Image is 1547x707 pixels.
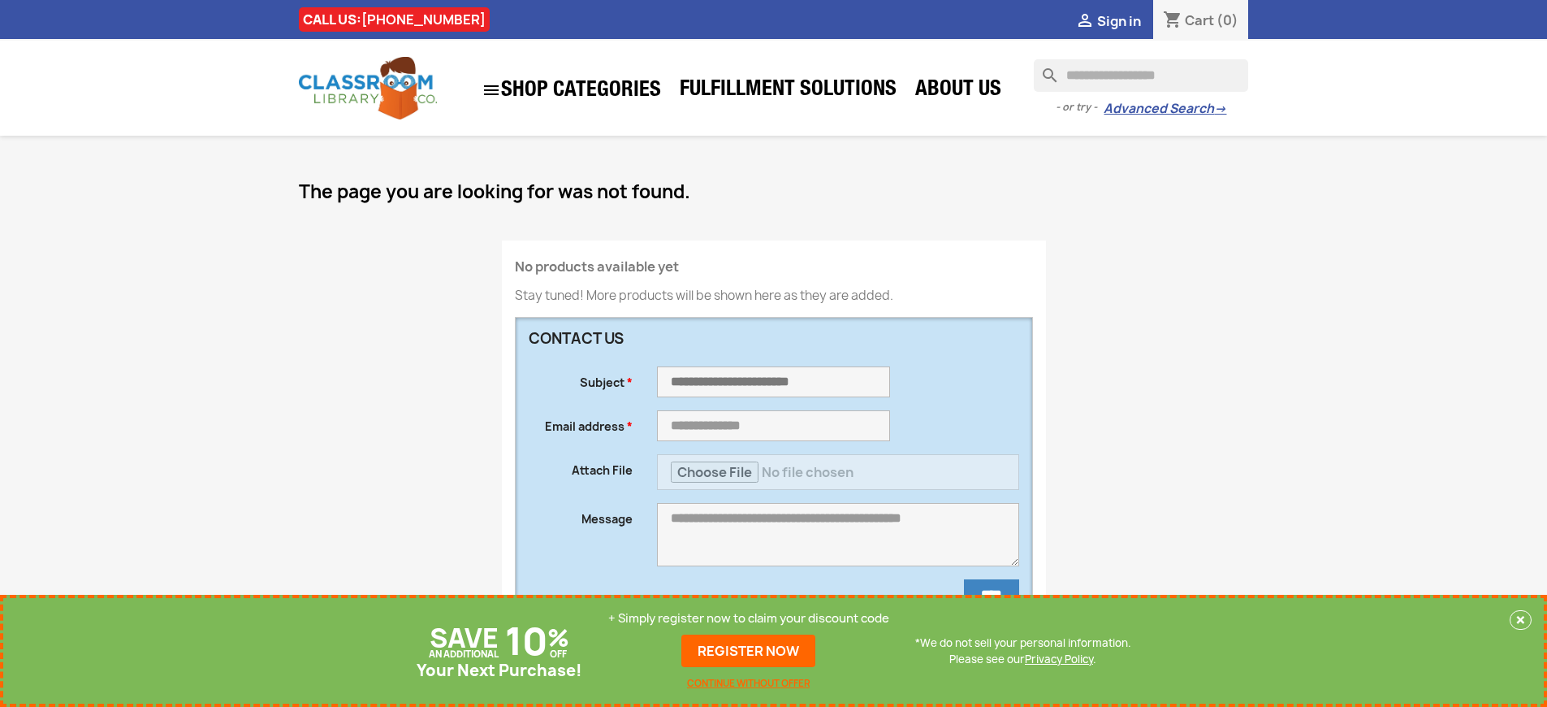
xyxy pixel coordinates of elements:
[516,503,646,527] label: Message
[516,454,646,479] label: Attach File
[1163,11,1182,31] i: shopping_cart
[516,410,646,435] label: Email address
[1034,59,1248,92] input: Search
[672,75,905,107] a: Fulfillment Solutions
[299,57,437,119] img: Classroom Library Company
[1075,12,1141,30] a:  Sign in
[1214,101,1226,117] span: →
[361,11,486,28] a: [PHONE_NUMBER]
[515,260,1033,275] h4: No products available yet
[299,182,1249,202] h1: The page you are looking for was not found.
[1216,11,1238,29] span: (0)
[515,288,1033,304] p: Stay tuned! More products will be shown here as they are added.
[299,7,490,32] div: CALL US:
[516,367,646,391] label: Subject
[1056,99,1104,115] span: - or try -
[473,72,669,108] a: SHOP CATEGORIES
[1185,11,1214,29] span: Cart
[1075,12,1095,32] i: 
[1104,101,1226,117] a: Advanced Search→
[1034,59,1053,79] i: search
[907,75,1009,107] a: About Us
[482,80,501,100] i: 
[529,331,891,347] h3: Contact us
[1097,12,1141,30] span: Sign in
